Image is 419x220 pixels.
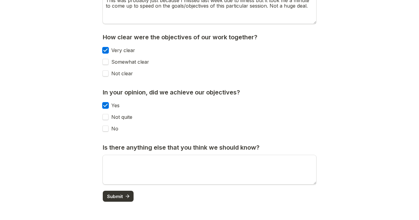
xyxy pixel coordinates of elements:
[108,114,132,120] label: Not quite
[108,126,118,131] label: No
[108,71,133,76] label: Not clear
[108,103,120,108] label: Yes
[103,155,316,184] textarea: Is there anything else that you think we should know?
[103,89,242,96] h3: In your opinion, did we achieve our objectives?
[103,191,134,202] button: Submit
[103,34,259,41] h3: How clear were the objectives of our work together?
[107,194,123,199] span: Submit
[108,59,149,65] label: Somewhat clear
[103,144,261,151] h3: Is there anything else that you think we should know?
[108,48,135,53] label: Very clear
